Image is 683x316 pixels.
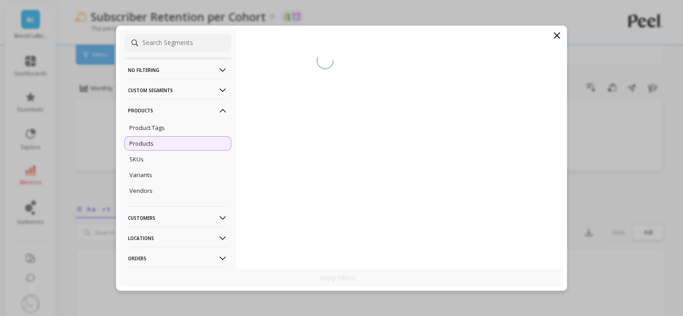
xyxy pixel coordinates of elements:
p: Product Tags [129,124,165,132]
p: Products [128,99,228,122]
p: No filtering [128,58,228,81]
p: Orders [128,247,228,270]
p: Vendors [129,187,153,195]
p: Locations [128,227,228,249]
p: Apply Filters [320,273,363,282]
input: Search Segments [124,34,231,52]
p: SKUs [129,155,144,163]
p: Subscriptions [128,267,228,290]
p: Custom Segments [128,79,228,102]
p: Products [129,139,154,147]
p: Customers [128,206,228,229]
p: Variants [129,171,152,179]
